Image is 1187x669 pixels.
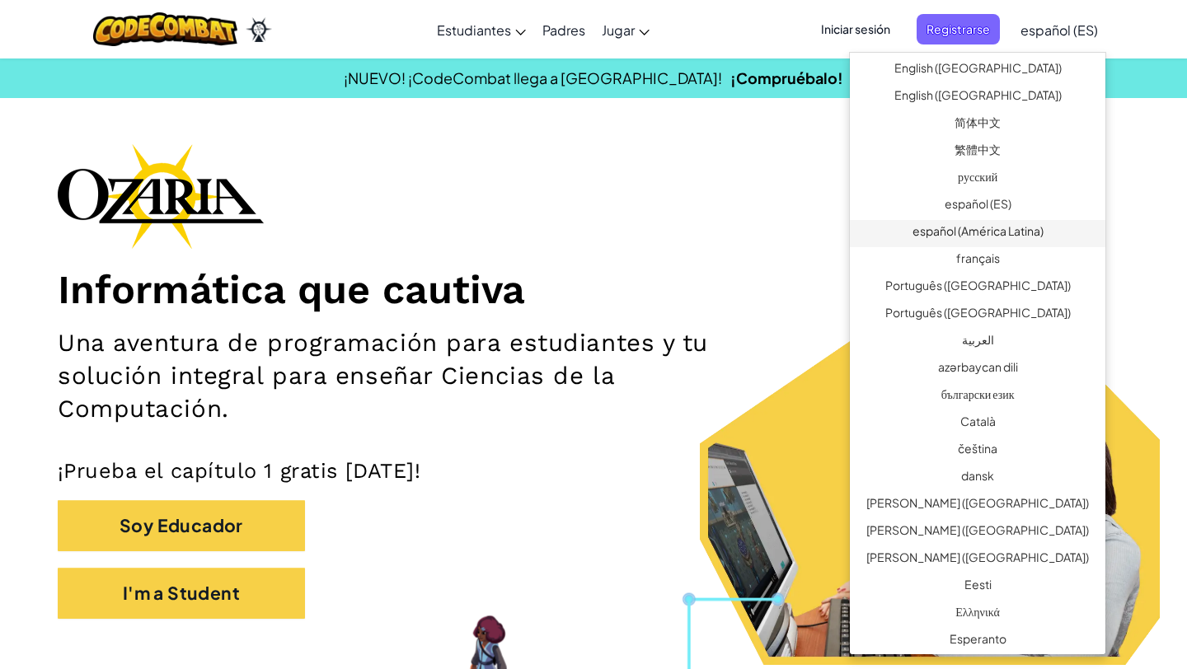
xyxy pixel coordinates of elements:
[850,356,1105,383] a: azərbaycan dili
[58,326,776,425] h2: Una aventura de programación para estudiantes y tu solución integral para enseñar Ciencias de la ...
[850,329,1105,356] a: العربية
[850,437,1105,465] a: čeština
[850,302,1105,329] a: Português ([GEOGRAPHIC_DATA])
[850,465,1105,492] a: dansk
[850,193,1105,220] a: español (ES)
[850,57,1105,84] a: English ([GEOGRAPHIC_DATA])
[534,7,593,52] a: Padres
[850,628,1105,655] a: Esperanto
[344,68,722,87] span: ¡NUEVO! ¡CodeCombat llega a [GEOGRAPHIC_DATA]!
[850,84,1105,111] a: English ([GEOGRAPHIC_DATA])
[602,21,635,39] span: Jugar
[730,68,843,87] a: ¡Compruébalo!
[850,573,1105,601] a: Eesti
[850,519,1105,546] a: [PERSON_NAME] ([GEOGRAPHIC_DATA])
[850,138,1105,166] a: 繁體中文
[850,111,1105,138] a: 简体中文
[58,143,264,249] img: Ozaria branding logo
[850,546,1105,573] a: [PERSON_NAME] ([GEOGRAPHIC_DATA])
[1012,7,1106,52] a: español (ES)
[811,14,900,44] button: Iniciar sesión
[850,601,1105,628] a: Ελληνικά
[58,265,1129,314] h1: Informática que cautiva
[58,568,305,619] button: I'm a Student
[850,274,1105,302] a: Português ([GEOGRAPHIC_DATA])
[850,410,1105,437] a: Català
[437,21,511,39] span: Estudiantes
[58,458,1129,484] p: ¡Prueba el capítulo 1 gratis [DATE]!
[850,247,1105,274] a: français
[58,500,305,551] button: Soy Educador
[850,220,1105,247] a: español (América Latina)
[93,12,237,46] img: CodeCombat logo
[1020,21,1098,39] span: español (ES)
[593,7,658,52] a: Jugar
[246,17,272,42] img: Ozaria
[850,492,1105,519] a: [PERSON_NAME] ([GEOGRAPHIC_DATA])
[850,383,1105,410] a: български език
[850,166,1105,193] a: русский
[429,7,534,52] a: Estudiantes
[917,14,1000,44] button: Registrarse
